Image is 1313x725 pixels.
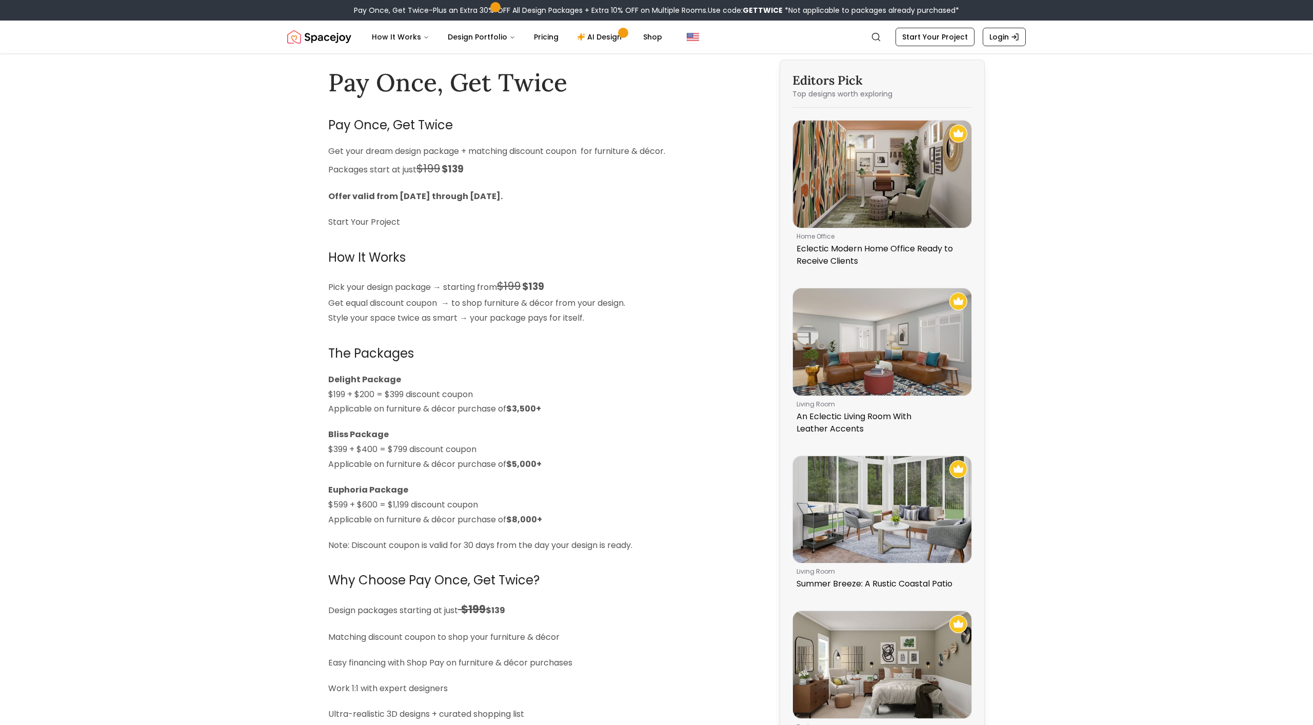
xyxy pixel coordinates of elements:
[793,611,971,718] img: Wall Art & Décor Fill This Mid-Century Eclectic Bedroom
[328,427,753,472] p: $399 + $400 = $799 discount coupon Applicable on furniture & décor purchase of
[687,31,699,43] img: United States
[797,400,964,408] p: living room
[440,27,524,47] button: Design Portfolio
[793,288,971,396] img: An Eclectic Living Room With Leather Accents
[792,89,972,99] p: Top designs worth exploring
[635,27,670,47] a: Shop
[461,604,505,616] strong: $139
[287,27,351,47] img: Spacejoy Logo
[328,600,753,619] p: Design packages starting at just
[526,27,567,47] a: Pricing
[328,681,753,696] p: Work 1:1 with expert designers
[797,232,964,241] p: home office
[743,5,783,15] b: GETTWICE
[708,5,783,15] span: Use code:
[328,630,753,645] p: Matching discount coupon to shop your furniture & décor
[364,27,670,47] nav: Main
[328,144,753,179] p: Get your dream design package + matching discount coupon for furniture & décor. Packages start at...
[949,460,967,478] img: Recommended Spacejoy Design - Summer Breeze: A Rustic Coastal Patio
[328,707,753,722] p: Ultra-realistic 3D designs + curated shopping list
[328,428,389,440] strong: Bliss Package
[328,246,753,268] h2: How It Works
[328,483,753,527] p: $599 + $600 = $1,199 discount coupon Applicable on furniture & décor purchase of
[896,28,974,46] a: Start Your Project
[949,125,967,143] img: Recommended Spacejoy Design - Eclectic Modern Home Office Ready to Receive Clients
[569,27,633,47] a: AI Design
[461,602,486,617] span: $199
[364,27,437,47] button: How It Works
[328,215,753,230] p: Start Your Project
[328,190,503,202] strong: Offer valid from [DATE] through [DATE].
[328,114,753,136] h2: Pay Once, Get Twice
[497,279,521,293] span: $199
[522,280,544,293] span: $139
[797,243,964,267] p: Eclectic Modern Home Office Ready to Receive Clients
[983,28,1026,46] a: Login
[328,374,401,385] strong: Delight Package
[442,162,464,176] span: $139
[793,121,971,228] img: Eclectic Modern Home Office Ready to Receive Clients
[949,615,967,633] img: Recommended Spacejoy Design - Wall Art & Décor Fill This Mid-Century Eclectic Bedroom
[506,403,541,415] strong: $3,500+
[797,567,964,576] p: living room
[416,161,440,176] span: $199
[506,458,542,470] strong: $5,000+
[792,456,972,595] a: Summer Breeze: A Rustic Coastal PatioRecommended Spacejoy Design - Summer Breeze: A Rustic Coasta...
[797,410,964,435] p: An Eclectic Living Room With Leather Accents
[506,514,542,525] strong: $8,000+
[328,484,408,496] strong: Euphoria Package
[354,5,959,15] div: Pay Once, Get Twice-Plus an Extra 30% OFF All Design Packages + Extra 10% OFF on Multiple Rooms.
[797,578,964,590] p: Summer Breeze: A Rustic Coastal Patio
[328,538,753,553] p: Note: Discount coupon is valid for 30 days from the day your design is ready.
[287,27,351,47] a: Spacejoy
[328,569,753,591] h2: Why Choose Pay Once, Get Twice?
[328,277,753,326] p: Pick your design package → starting from Get equal discount coupon → to shop furniture & décor fr...
[328,373,753,417] p: $199 + $200 = $399 discount coupon Applicable on furniture & décor purchase of
[792,288,972,439] a: An Eclectic Living Room With Leather AccentsRecommended Spacejoy Design - An Eclectic Living Room...
[328,68,753,97] h1: Pay Once, Get Twice
[792,120,972,271] a: Eclectic Modern Home Office Ready to Receive ClientsRecommended Spacejoy Design - Eclectic Modern...
[328,342,753,364] h2: The Packages
[792,72,972,89] h3: Editors Pick
[793,456,971,563] img: Summer Breeze: A Rustic Coastal Patio
[328,656,753,671] p: Easy financing with Shop Pay on furniture & décor purchases
[287,21,1026,53] nav: Global
[949,292,967,310] img: Recommended Spacejoy Design - An Eclectic Living Room With Leather Accents
[783,5,959,15] span: *Not applicable to packages already purchased*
